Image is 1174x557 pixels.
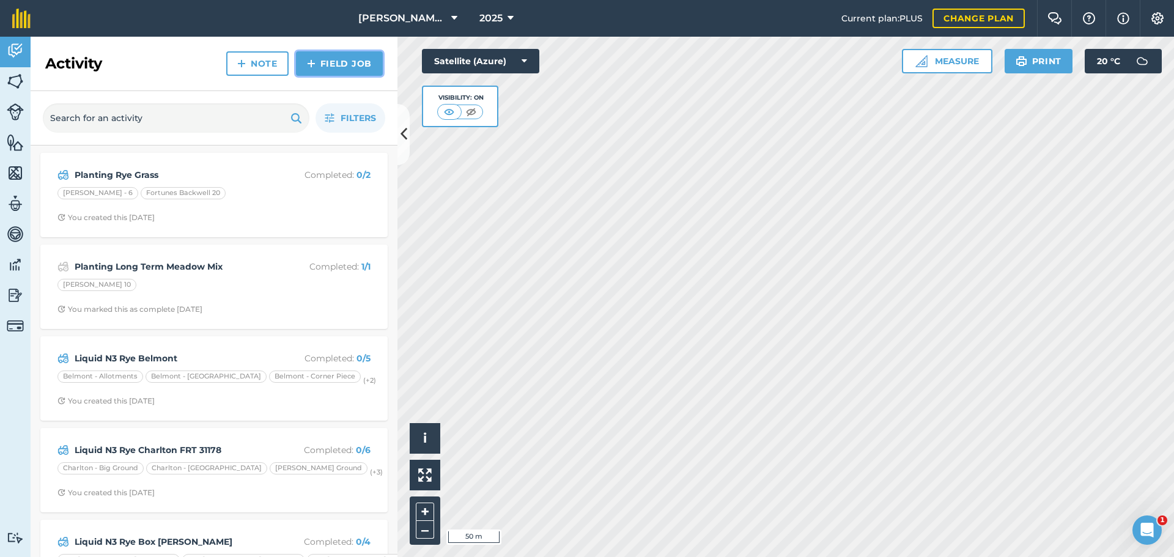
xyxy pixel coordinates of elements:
[437,93,484,103] div: Visibility: On
[1132,515,1162,545] iframe: Intercom live chat
[7,72,24,90] img: svg+xml;base64,PHN2ZyB4bWxucz0iaHR0cDovL3d3dy53My5vcmcvMjAwMC9zdmciIHdpZHRoPSI1NiIgaGVpZ2h0PSI2MC...
[237,56,246,71] img: svg+xml;base64,PHN2ZyB4bWxucz0iaHR0cDovL3d3dy53My5vcmcvMjAwMC9zdmciIHdpZHRoPSIxNCIgaGVpZ2h0PSIyNC...
[75,535,268,548] strong: Liquid N3 Rye Box [PERSON_NAME]
[57,279,136,291] div: [PERSON_NAME] 10
[75,260,268,273] strong: Planting Long Term Meadow Mix
[418,468,432,482] img: Four arrows, one pointing top left, one top right, one bottom right and the last bottom left
[57,259,69,274] img: svg+xml;base64,PD94bWwgdmVyc2lvbj0iMS4wIiBlbmNvZGluZz0idXRmLTgiPz4KPCEtLSBHZW5lcmF0b3I6IEFkb2JlIE...
[57,187,138,199] div: [PERSON_NAME] - 6
[273,260,371,273] p: Completed :
[57,534,69,549] img: svg+xml;base64,PD94bWwgdmVyc2lvbj0iMS4wIiBlbmNvZGluZz0idXRmLTgiPz4KPCEtLSBHZW5lcmF0b3I6IEFkb2JlIE...
[356,353,371,364] strong: 0 / 5
[269,371,361,383] div: Belmont - Corner Piece
[57,488,155,498] div: You created this [DATE]
[416,521,434,539] button: –
[7,225,24,243] img: svg+xml;base64,PD94bWwgdmVyc2lvbj0iMS4wIiBlbmNvZGluZz0idXRmLTgiPz4KPCEtLSBHZW5lcmF0b3I6IEFkb2JlIE...
[1150,12,1165,24] img: A cog icon
[356,444,371,456] strong: 0 / 6
[316,103,385,133] button: Filters
[7,317,24,334] img: svg+xml;base64,PD94bWwgdmVyc2lvbj0iMS4wIiBlbmNvZGluZz0idXRmLTgiPz4KPCEtLSBHZW5lcmF0b3I6IEFkb2JlIE...
[416,503,434,521] button: +
[356,536,371,547] strong: 0 / 4
[1117,11,1129,26] img: svg+xml;base64,PHN2ZyB4bWxucz0iaHR0cDovL3d3dy53My5vcmcvMjAwMC9zdmciIHdpZHRoPSIxNyIgaGVpZ2h0PSIxNy...
[273,535,371,548] p: Completed :
[7,532,24,544] img: svg+xml;base64,PD94bWwgdmVyc2lvbj0iMS4wIiBlbmNvZGluZz0idXRmLTgiPz4KPCEtLSBHZW5lcmF0b3I6IEFkb2JlIE...
[1016,54,1027,68] img: svg+xml;base64,PHN2ZyB4bWxucz0iaHR0cDovL3d3dy53My5vcmcvMjAwMC9zdmciIHdpZHRoPSIxOSIgaGVpZ2h0PSIyNC...
[57,213,155,223] div: You created this [DATE]
[915,55,928,67] img: Ruler icon
[226,51,289,76] a: Note
[1005,49,1073,73] button: Print
[358,11,446,26] span: [PERSON_NAME] Contracting
[7,164,24,182] img: svg+xml;base64,PHN2ZyB4bWxucz0iaHR0cDovL3d3dy53My5vcmcvMjAwMC9zdmciIHdpZHRoPSI1NiIgaGVpZ2h0PSI2MC...
[307,56,316,71] img: svg+xml;base64,PHN2ZyB4bWxucz0iaHR0cDovL3d3dy53My5vcmcvMjAwMC9zdmciIHdpZHRoPSIxNCIgaGVpZ2h0PSIyNC...
[1047,12,1062,24] img: Two speech bubbles overlapping with the left bubble in the forefront
[57,305,65,313] img: Clock with arrow pointing clockwise
[7,103,24,120] img: svg+xml;base64,PD94bWwgdmVyc2lvbj0iMS4wIiBlbmNvZGluZz0idXRmLTgiPz4KPCEtLSBHZW5lcmF0b3I6IEFkb2JlIE...
[290,111,302,125] img: svg+xml;base64,PHN2ZyB4bWxucz0iaHR0cDovL3d3dy53My5vcmcvMjAwMC9zdmciIHdpZHRoPSIxOSIgaGVpZ2h0PSIyNC...
[363,376,376,385] small: (+ 2 )
[57,351,69,366] img: svg+xml;base64,PD94bWwgdmVyc2lvbj0iMS4wIiBlbmNvZGluZz0idXRmLTgiPz4KPCEtLSBHZW5lcmF0b3I6IEFkb2JlIE...
[1157,515,1167,525] span: 1
[841,12,923,25] span: Current plan : PLUS
[463,106,479,118] img: svg+xml;base64,PHN2ZyB4bWxucz0iaHR0cDovL3d3dy53My5vcmcvMjAwMC9zdmciIHdpZHRoPSI1MCIgaGVpZ2h0PSI0MC...
[57,462,144,474] div: Charlton - Big Ground
[146,371,267,383] div: Belmont - [GEOGRAPHIC_DATA]
[441,106,457,118] img: svg+xml;base64,PHN2ZyB4bWxucz0iaHR0cDovL3d3dy53My5vcmcvMjAwMC9zdmciIHdpZHRoPSI1MCIgaGVpZ2h0PSI0MC...
[361,261,371,272] strong: 1 / 1
[43,103,309,133] input: Search for an activity
[57,396,155,406] div: You created this [DATE]
[146,462,267,474] div: Charlton - [GEOGRAPHIC_DATA]
[273,168,371,182] p: Completed :
[75,168,268,182] strong: Planting Rye Grass
[7,286,24,304] img: svg+xml;base64,PD94bWwgdmVyc2lvbj0iMS4wIiBlbmNvZGluZz0idXRmLTgiPz4KPCEtLSBHZW5lcmF0b3I6IEFkb2JlIE...
[7,42,24,60] img: svg+xml;base64,PD94bWwgdmVyc2lvbj0iMS4wIiBlbmNvZGluZz0idXRmLTgiPz4KPCEtLSBHZW5lcmF0b3I6IEFkb2JlIE...
[75,352,268,365] strong: Liquid N3 Rye Belmont
[48,435,380,505] a: Liquid N3 Rye Charlton FRT 31178Completed: 0/6Charlton - Big GroundCharlton - [GEOGRAPHIC_DATA][P...
[7,133,24,152] img: svg+xml;base64,PHN2ZyB4bWxucz0iaHR0cDovL3d3dy53My5vcmcvMjAwMC9zdmciIHdpZHRoPSI1NiIgaGVpZ2h0PSI2MC...
[479,11,503,26] span: 2025
[356,169,371,180] strong: 0 / 2
[12,9,31,28] img: fieldmargin Logo
[270,462,367,474] div: [PERSON_NAME] Ground
[57,168,69,182] img: svg+xml;base64,PD94bWwgdmVyc2lvbj0iMS4wIiBlbmNvZGluZz0idXRmLTgiPz4KPCEtLSBHZW5lcmF0b3I6IEFkb2JlIE...
[57,397,65,405] img: Clock with arrow pointing clockwise
[48,344,380,413] a: Liquid N3 Rye BelmontCompleted: 0/5Belmont - AllotmentsBelmont - [GEOGRAPHIC_DATA]Belmont - Corne...
[57,443,69,457] img: svg+xml;base64,PD94bWwgdmVyc2lvbj0iMS4wIiBlbmNvZGluZz0idXRmLTgiPz4KPCEtLSBHZW5lcmF0b3I6IEFkb2JlIE...
[902,49,992,73] button: Measure
[273,352,371,365] p: Completed :
[1130,49,1154,73] img: svg+xml;base64,PD94bWwgdmVyc2lvbj0iMS4wIiBlbmNvZGluZz0idXRmLTgiPz4KPCEtLSBHZW5lcmF0b3I6IEFkb2JlIE...
[1085,49,1162,73] button: 20 °C
[57,371,143,383] div: Belmont - Allotments
[48,252,380,322] a: Planting Long Term Meadow MixCompleted: 1/1[PERSON_NAME] 10Clock with arrow pointing clockwiseYou...
[48,160,380,230] a: Planting Rye GrassCompleted: 0/2[PERSON_NAME] - 6Fortunes Backwell 20Clock with arrow pointing cl...
[370,468,383,476] small: (+ 3 )
[75,443,268,457] strong: Liquid N3 Rye Charlton FRT 31178
[423,430,427,446] span: i
[7,194,24,213] img: svg+xml;base64,PD94bWwgdmVyc2lvbj0iMS4wIiBlbmNvZGluZz0idXRmLTgiPz4KPCEtLSBHZW5lcmF0b3I6IEFkb2JlIE...
[57,489,65,496] img: Clock with arrow pointing clockwise
[1082,12,1096,24] img: A question mark icon
[341,111,376,125] span: Filters
[410,423,440,454] button: i
[7,256,24,274] img: svg+xml;base64,PD94bWwgdmVyc2lvbj0iMS4wIiBlbmNvZGluZz0idXRmLTgiPz4KPCEtLSBHZW5lcmF0b3I6IEFkb2JlIE...
[932,9,1025,28] a: Change plan
[45,54,102,73] h2: Activity
[1097,49,1120,73] span: 20 ° C
[273,443,371,457] p: Completed :
[141,187,226,199] div: Fortunes Backwell 20
[296,51,383,76] a: Field Job
[57,304,202,314] div: You marked this as complete [DATE]
[57,213,65,221] img: Clock with arrow pointing clockwise
[422,49,539,73] button: Satellite (Azure)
